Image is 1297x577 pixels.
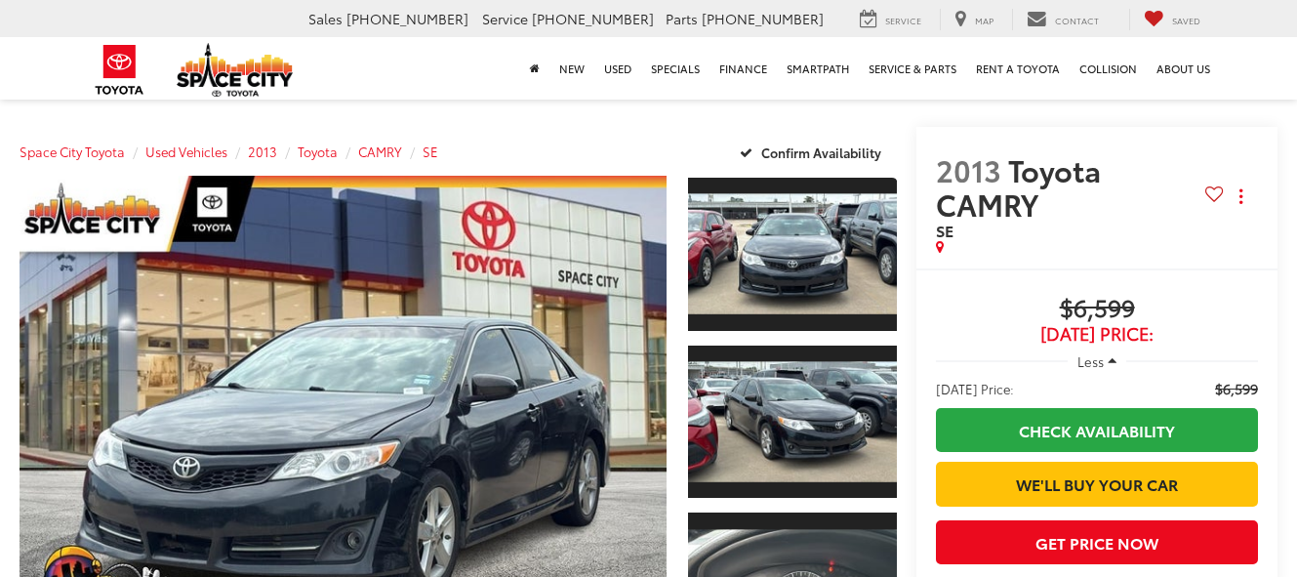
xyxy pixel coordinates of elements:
[1129,9,1215,30] a: My Saved Vehicles
[1077,352,1104,370] span: Less
[936,219,953,241] span: SE
[936,148,1001,190] span: 2013
[936,379,1014,398] span: [DATE] Price:
[966,37,1070,100] a: Rent a Toyota
[520,37,549,100] a: Home
[688,176,897,333] a: Expand Photo 1
[936,148,1101,225] span: Toyota CAMRY
[1172,14,1200,26] span: Saved
[859,37,966,100] a: Service & Parts
[248,143,277,160] a: 2013
[532,9,654,28] span: [PHONE_NUMBER]
[936,324,1258,344] span: [DATE] Price:
[1055,14,1099,26] span: Contact
[346,9,468,28] span: [PHONE_NUMBER]
[177,43,294,97] img: Space City Toyota
[936,462,1258,506] a: We'll Buy Your Car
[641,37,709,100] a: Specials
[1147,37,1220,100] a: About Us
[1215,379,1258,398] span: $6,599
[688,344,897,501] a: Expand Photo 2
[549,37,594,100] a: New
[777,37,859,100] a: SmartPath
[1239,188,1242,204] span: dropdown dots
[298,143,338,160] a: Toyota
[702,9,824,28] span: [PHONE_NUMBER]
[885,14,921,26] span: Service
[423,143,438,160] a: SE
[936,520,1258,564] button: Get Price Now
[1224,180,1258,214] button: Actions
[1012,9,1114,30] a: Contact
[845,9,936,30] a: Service
[482,9,528,28] span: Service
[83,38,156,102] img: Toyota
[709,37,777,100] a: Finance
[308,9,343,28] span: Sales
[940,9,1008,30] a: Map
[686,194,900,314] img: 2013 Toyota CAMRY SE
[594,37,641,100] a: Used
[1070,37,1147,100] a: Collision
[975,14,993,26] span: Map
[20,143,125,160] a: Space City Toyota
[761,144,881,161] span: Confirm Availability
[686,361,900,481] img: 2013 Toyota CAMRY SE
[1068,344,1126,379] button: Less
[936,295,1258,324] span: $6,599
[145,143,227,160] a: Used Vehicles
[936,408,1258,452] a: Check Availability
[358,143,402,160] a: CAMRY
[729,135,898,169] button: Confirm Availability
[666,9,698,28] span: Parts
